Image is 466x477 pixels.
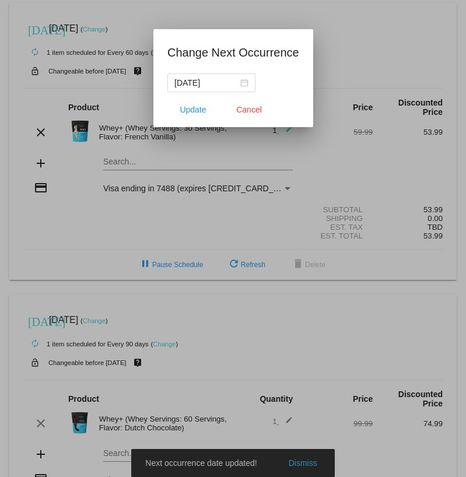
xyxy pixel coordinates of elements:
[180,105,206,114] span: Update
[167,99,219,120] button: Update
[236,105,262,114] span: Cancel
[223,99,275,120] button: Close dialog
[167,43,299,62] h1: Change Next Occurrence
[174,76,238,89] input: Select date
